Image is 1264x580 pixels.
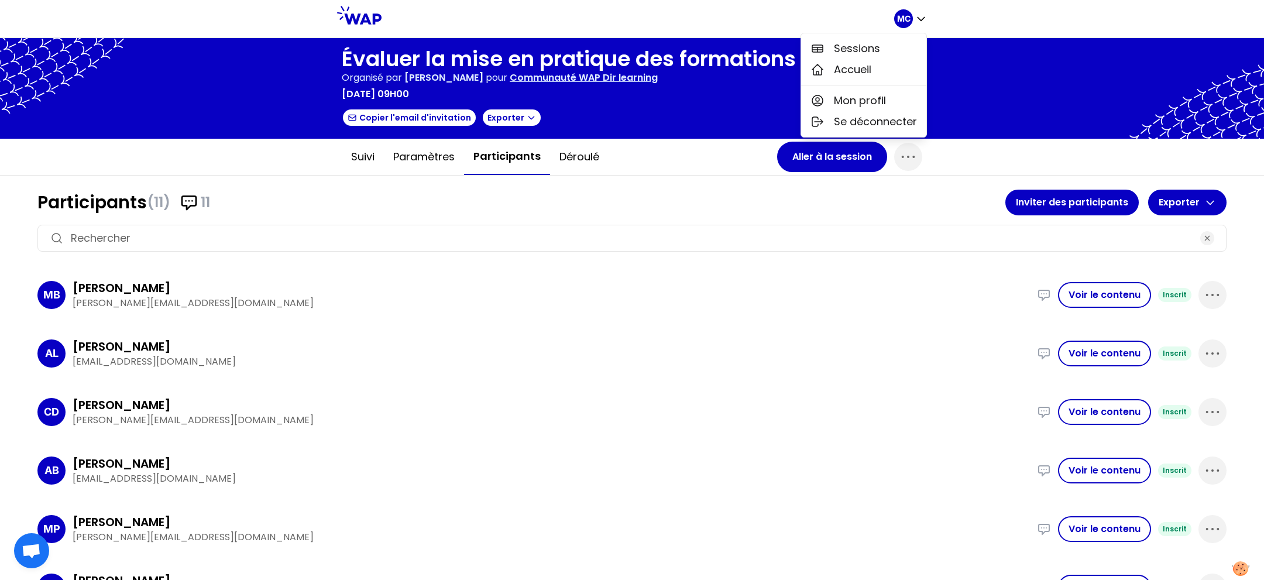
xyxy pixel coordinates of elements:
button: Participants [464,139,550,175]
p: MP [43,521,60,537]
button: Voir le contenu [1058,458,1151,483]
p: [PERSON_NAME][EMAIL_ADDRESS][DOMAIN_NAME] [73,296,1030,310]
h1: Évaluer la mise en pratique des formations (ROI) [342,47,857,71]
div: Inscrit [1158,346,1191,361]
span: Mon profil [834,92,886,109]
p: [PERSON_NAME][EMAIL_ADDRESS][DOMAIN_NAME] [73,530,1030,544]
button: Suivi [342,139,384,174]
button: Exporter [1148,190,1227,215]
button: MC [894,9,927,28]
h3: [PERSON_NAME] [73,280,171,296]
p: Communauté WAP Dir learning [510,71,658,85]
span: [PERSON_NAME] [404,71,483,84]
p: [DATE] 09h00 [342,87,409,101]
h3: [PERSON_NAME] [73,514,171,530]
p: pour [486,71,507,85]
span: 11 [201,193,210,212]
p: [PERSON_NAME][EMAIL_ADDRESS][DOMAIN_NAME] [73,413,1030,427]
span: Sessions [834,40,880,57]
div: Inscrit [1158,522,1191,536]
button: Voir le contenu [1058,282,1151,308]
span: Se déconnecter [834,114,917,130]
button: Copier l'email d'invitation [342,108,477,127]
button: Voir le contenu [1058,341,1151,366]
h1: Participants [37,192,1005,213]
p: MB [43,287,60,303]
div: Inscrit [1158,464,1191,478]
h3: [PERSON_NAME] [73,455,171,472]
p: MC [897,13,911,25]
div: Inscrit [1158,405,1191,419]
p: [EMAIL_ADDRESS][DOMAIN_NAME] [73,472,1030,486]
div: MC [801,33,927,138]
button: Voir le contenu [1058,399,1151,425]
h3: [PERSON_NAME] [73,397,171,413]
p: AL [45,345,59,362]
span: (11) [147,193,170,212]
span: Accueil [834,61,871,78]
input: Rechercher [71,230,1193,246]
div: Ouvrir le chat [14,533,49,568]
button: Exporter [482,108,542,127]
button: Paramètres [384,139,464,174]
p: CD [44,404,59,420]
p: [EMAIL_ADDRESS][DOMAIN_NAME] [73,355,1030,369]
button: Déroulé [550,139,609,174]
p: Organisé par [342,71,402,85]
p: AB [44,462,59,479]
h3: [PERSON_NAME] [73,338,171,355]
button: Voir le contenu [1058,516,1151,542]
button: Inviter des participants [1005,190,1139,215]
button: Aller à la session [777,142,887,172]
div: Inscrit [1158,288,1191,302]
